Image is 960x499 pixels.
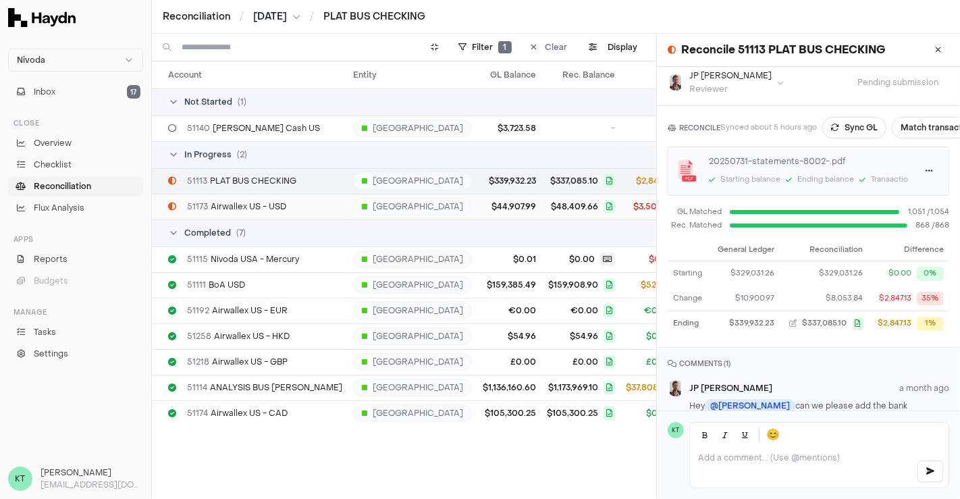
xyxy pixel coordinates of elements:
[477,115,541,141] td: $3,723.58
[353,198,472,215] div: [GEOGRAPHIC_DATA]
[353,172,472,190] div: [GEOGRAPHIC_DATA]
[705,399,795,413] span: @ [PERSON_NAME]
[917,292,944,306] div: 35%
[668,261,710,286] td: Starting
[572,357,598,367] span: £0.00
[253,10,300,24] button: [DATE]
[720,174,780,186] div: Starting balance
[307,9,317,23] span: /
[786,317,863,330] button: $337,085.10
[871,174,917,186] div: Transactions
[689,399,949,423] p: Hey can we please add the bank statement
[17,55,45,65] span: Nivoda
[477,375,541,400] td: $1,136,160.60
[766,427,780,443] span: 😊
[477,400,541,426] td: $105,300.25
[353,404,472,422] div: [GEOGRAPHIC_DATA]
[477,246,541,272] td: $0.01
[187,176,207,186] span: 51113
[187,123,210,134] span: 51140
[644,305,672,316] span: €0.00
[551,201,598,212] span: $48,409.66
[8,134,143,153] a: Overview
[917,267,944,281] div: 0%
[8,177,143,196] a: Reconciliation
[620,61,716,88] th: Variance
[668,359,949,369] h3: COMMENTS ( 1 )
[668,123,720,133] h3: RECONCILE
[187,382,342,393] span: ANALYSIS BUS [PERSON_NAME]
[41,467,143,479] h3: [PERSON_NAME]
[187,201,208,212] span: 51173
[253,10,287,24] span: [DATE]
[668,286,710,311] td: Change
[720,122,817,134] p: Synced about 5 hours ago
[8,199,143,217] a: Flux Analysis
[353,327,472,345] div: [GEOGRAPHIC_DATA]
[8,271,143,290] button: Budgets
[353,276,472,294] div: [GEOGRAPHIC_DATA]
[8,112,143,134] div: Close
[8,8,76,27] img: Haydn Logo
[689,84,772,95] div: Reviewer
[709,155,908,167] div: 20250731-statements-8002-.pdf
[353,251,472,268] div: [GEOGRAPHIC_DATA]
[8,301,143,323] div: Manage
[34,180,91,192] span: Reconciliation
[668,220,722,232] div: Rec. Matched
[348,61,477,88] th: Entity
[163,10,230,24] a: Reconciliation
[633,201,672,212] span: $3,501.67
[908,207,949,218] span: 1,051 / 1,054
[34,202,84,214] span: Flux Analysis
[797,174,854,186] div: Ending balance
[187,382,207,393] span: 51114
[8,250,143,269] a: Reports
[8,228,143,250] div: Apps
[570,331,598,342] span: $54.96
[187,408,288,419] span: Airwallex US - CAD
[323,10,425,23] a: PLAT BUS CHECKING
[152,61,348,88] th: Account
[547,408,598,419] span: $105,300.25
[668,422,684,438] span: KT
[187,254,208,265] span: 51115
[187,305,288,316] span: Airwallex US - EUR
[8,323,143,342] a: Tasks
[569,254,595,265] span: $0.00
[498,41,512,53] span: 1
[477,168,541,194] td: $339,932.23
[477,349,541,375] td: £0.00
[237,9,246,23] span: /
[477,272,541,298] td: $159,385.49
[187,280,206,290] span: 51111
[450,36,520,58] button: Filter1
[34,137,72,149] span: Overview
[676,160,698,182] img: application/pdf
[786,293,863,305] button: $8,053.84
[8,49,143,72] button: Nivoda
[668,380,684,396] img: JP Smit
[695,425,714,444] button: Bold (Ctrl+B)
[626,382,672,393] span: $37,808.50
[780,240,869,261] th: Reconciliation
[187,357,288,367] span: Airwallex US - GBP
[636,176,672,186] span: $2,847.13
[477,194,541,219] td: $44,907.99
[184,228,231,238] span: Completed
[34,275,68,287] span: Budgets
[34,86,55,98] span: Inbox
[668,74,684,90] img: JP Smit
[915,220,949,232] span: 868 / 868
[715,318,775,330] div: $339,932.23
[187,305,209,316] span: 51192
[649,254,672,265] span: $0.01
[879,293,911,305] div: $2,847.13
[668,311,710,336] td: Ending
[689,70,772,81] div: JP [PERSON_NAME]
[34,253,68,265] span: Reports
[641,280,672,290] span: $523.41
[34,348,68,360] span: Settings
[689,383,772,394] span: JP [PERSON_NAME]
[472,42,493,53] span: Filter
